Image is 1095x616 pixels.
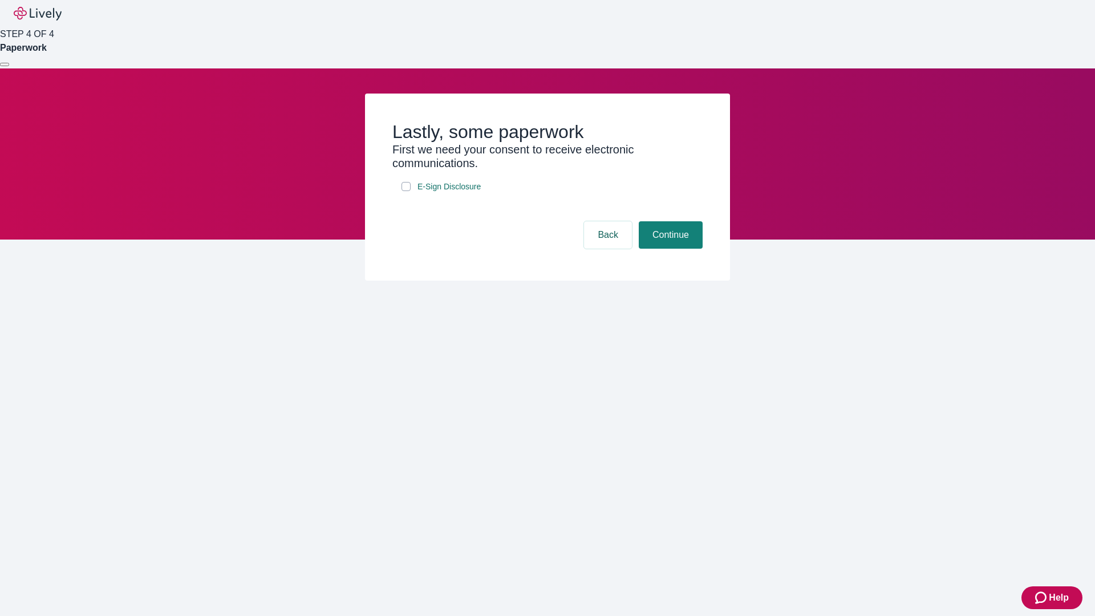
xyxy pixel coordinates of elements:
img: Lively [14,7,62,21]
button: Zendesk support iconHelp [1021,586,1082,609]
h2: Lastly, some paperwork [392,121,703,143]
span: Help [1049,591,1069,605]
button: Continue [639,221,703,249]
span: E-Sign Disclosure [417,181,481,193]
svg: Zendesk support icon [1035,591,1049,605]
a: e-sign disclosure document [415,180,483,194]
h3: First we need your consent to receive electronic communications. [392,143,703,170]
button: Back [584,221,632,249]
